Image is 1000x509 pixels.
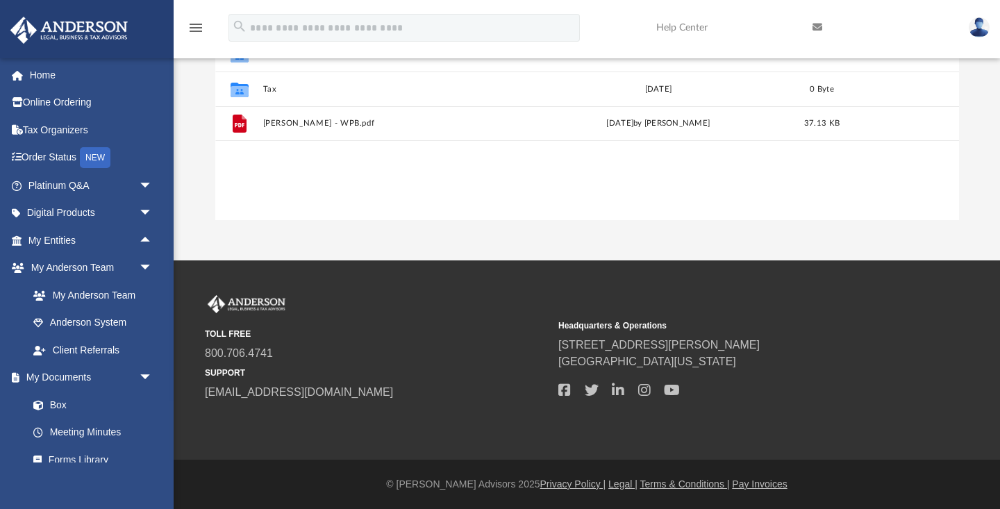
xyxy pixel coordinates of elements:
a: My Anderson Teamarrow_drop_down [10,254,167,282]
a: My Documentsarrow_drop_down [10,364,167,392]
a: [STREET_ADDRESS][PERSON_NAME] [558,339,760,351]
a: Meeting Minutes [19,419,167,447]
span: 37.13 KB [803,119,839,127]
a: Online Ordering [10,89,174,117]
a: Client Referrals [19,336,167,364]
small: Headquarters & Operations [558,319,902,332]
a: Platinum Q&Aarrow_drop_down [10,172,174,199]
a: [GEOGRAPHIC_DATA][US_STATE] [558,356,736,367]
a: Terms & Conditions | [640,478,730,490]
a: Privacy Policy | [540,478,606,490]
a: Forms Library [19,446,160,474]
a: Anderson System [19,309,167,337]
button: [PERSON_NAME] - WPB.pdf [262,119,522,128]
span: arrow_drop_down [139,172,167,200]
div: [DATE] [528,83,788,96]
i: search [232,19,247,34]
span: arrow_drop_down [139,364,167,392]
button: Tax [262,85,522,94]
span: arrow_drop_down [139,199,167,228]
a: My Entitiesarrow_drop_up [10,226,174,254]
span: 0 Byte [810,85,834,93]
a: menu [187,26,204,36]
a: 800.706.4741 [205,347,273,359]
div: © [PERSON_NAME] Advisors 2025 [174,477,1000,492]
a: [EMAIL_ADDRESS][DOMAIN_NAME] [205,386,393,398]
a: Digital Productsarrow_drop_down [10,199,174,227]
img: Anderson Advisors Platinum Portal [205,295,288,313]
a: Tax Organizers [10,116,174,144]
span: arrow_drop_up [139,226,167,255]
a: Home [10,61,174,89]
span: arrow_drop_down [139,254,167,283]
small: SUPPORT [205,367,549,379]
div: [DATE] by [PERSON_NAME] [528,117,788,130]
a: Box [19,391,160,419]
img: User Pic [969,17,990,37]
i: menu [187,19,204,36]
div: NEW [80,147,110,168]
small: TOLL FREE [205,328,549,340]
a: Legal | [608,478,637,490]
a: Pay Invoices [732,478,787,490]
img: Anderson Advisors Platinum Portal [6,17,132,44]
a: My Anderson Team [19,281,160,309]
a: Order StatusNEW [10,144,174,172]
